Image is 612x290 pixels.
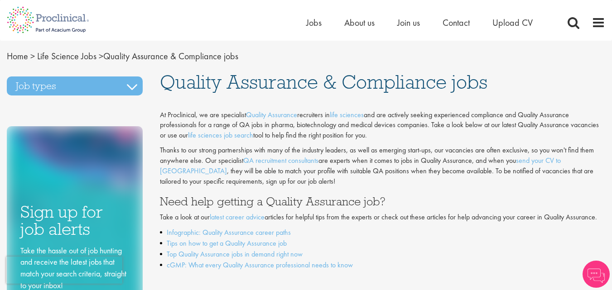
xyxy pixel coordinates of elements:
a: Contact [443,17,470,29]
span: > [99,50,103,62]
a: Infographic: Quality Assurance career paths [167,228,291,237]
img: Chatbot [583,261,610,288]
a: Jobs [306,17,322,29]
h3: Sign up for job alerts [20,203,129,238]
h3: Need help getting a Quality Assurance job? [160,195,605,207]
h3: Job types [7,76,143,95]
p: Take a look at our articles for helpful tips from the experts or check out these articles for hel... [160,212,605,223]
a: send your CV to [GEOGRAPHIC_DATA] [160,156,561,176]
a: Join us [397,17,420,29]
iframe: reCAPTCHA [6,257,122,284]
a: life sciences job search [188,130,253,140]
a: Tips on how to get a Quality Assurance job [167,238,287,248]
a: latest career advice [210,212,265,222]
a: breadcrumb link to Home [7,50,28,62]
a: Upload CV [492,17,533,29]
span: Quality Assurance & Compliance jobs [7,50,238,62]
a: breadcrumb link to Life Science Jobs [37,50,96,62]
a: life sciences [330,110,364,119]
a: Top Quality Assurance jobs in demand right now [167,249,303,259]
p: Thanks to our strong partnerships with many of the industry leaders, as well as emerging start-up... [160,145,605,186]
a: cGMP: What every Quality Assurance professional needs to know [167,260,353,270]
a: Quality Assurance [246,110,297,119]
a: QA recruitment consultants [243,156,318,165]
span: > [30,50,35,62]
span: Quality Assurance & Compliance jobs [160,70,487,94]
a: About us [344,17,375,29]
span: At Proclinical, we are specialist recruiters in and are actively seeking experienced compliance a... [160,110,599,140]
